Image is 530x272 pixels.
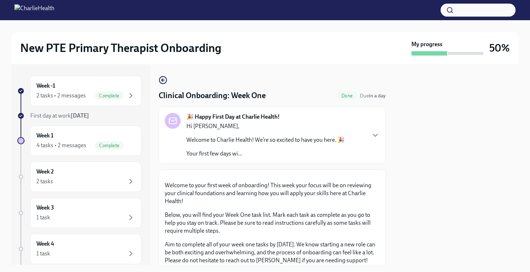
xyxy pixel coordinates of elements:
[186,150,345,158] p: Your first few days wi...
[14,4,54,16] img: CharlieHealth
[360,92,386,99] span: September 20th, 2025 10:00
[17,198,141,228] a: Week 31 task
[36,177,53,185] div: 2 tasks
[36,132,53,140] h6: Week 1
[36,141,86,149] div: 4 tasks • 2 messages
[489,41,510,54] h3: 50%
[165,181,380,205] p: Welcome to your first week of onboarding! This week your focus will be on reviewing your clinical...
[36,168,54,176] h6: Week 2
[369,93,386,99] strong: in a day
[36,92,86,100] div: 2 tasks • 2 messages
[36,82,55,90] h6: Week -1
[17,234,141,264] a: Week 41 task
[17,112,141,120] a: First day at work[DATE]
[360,93,386,99] span: Due
[165,241,380,264] p: Aim to complete all of your week one tasks by [DATE]. We know starting a new role can be both exc...
[165,211,380,235] p: Below, you will find your Week One task list. Mark each task as complete as you go to help you st...
[186,122,345,130] p: Hi [PERSON_NAME],
[36,214,50,221] div: 1 task
[159,90,266,101] h4: Clinical Onboarding: Week One
[411,40,442,48] strong: My progress
[20,41,221,55] h2: New PTE Primary Therapist Onboarding
[337,93,357,98] span: Done
[36,250,50,258] div: 1 task
[186,136,345,144] p: Welcome to Charlie Health! We’re so excited to have you here. 🎉
[17,76,141,106] a: Week -12 tasks • 2 messagesComplete
[36,204,54,212] h6: Week 3
[186,113,280,121] strong: 🎉 Happy First Day at Charlie Health!
[36,240,54,248] h6: Week 4
[17,162,141,192] a: Week 22 tasks
[30,112,89,119] span: First day at work
[17,126,141,156] a: Week 14 tasks • 2 messagesComplete
[95,143,124,148] span: Complete
[71,112,89,119] strong: [DATE]
[95,93,124,98] span: Complete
